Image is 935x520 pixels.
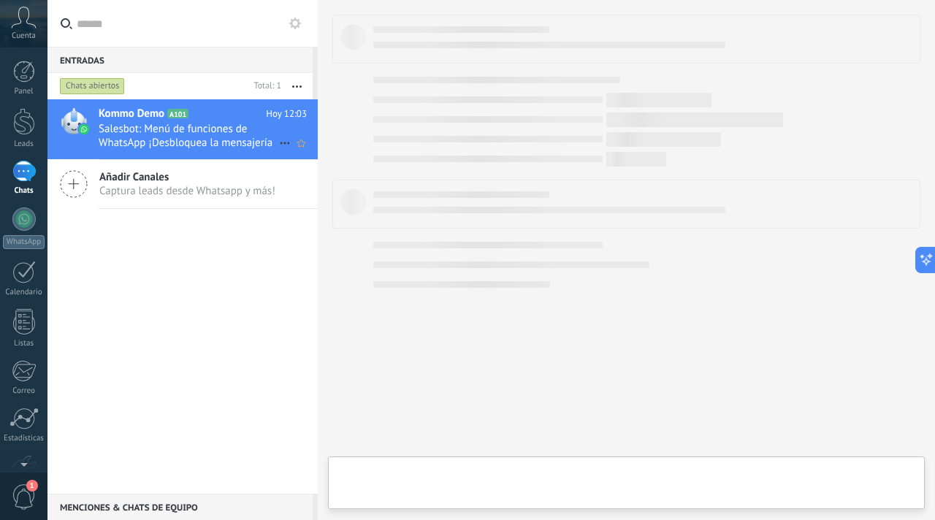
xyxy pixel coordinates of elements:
div: Chats [3,186,45,196]
span: Añadir Canales [99,170,275,184]
span: Salesbot: Menú de funciones de WhatsApp ¡Desbloquea la mensajería mejorada en WhatsApp! Haz clic ... [99,122,279,150]
button: Más [281,73,313,99]
div: Leads [3,139,45,149]
div: Estadísticas [3,434,45,443]
div: Correo [3,386,45,396]
a: Kommo Demo A101 Hoy 12:03 Salesbot: Menú de funciones de WhatsApp ¡Desbloquea la mensajería mejor... [47,99,318,159]
div: Calendario [3,288,45,297]
div: Entradas [47,47,313,73]
div: Chats abiertos [60,77,125,95]
img: waba.svg [79,124,89,134]
span: Cuenta [12,31,36,41]
span: 1 [26,480,38,492]
span: A101 [167,109,188,118]
span: Captura leads desde Whatsapp y más! [99,184,275,198]
div: Total: 1 [248,79,281,93]
span: Hoy 12:03 [266,107,307,121]
div: Listas [3,339,45,348]
div: WhatsApp [3,235,45,249]
span: Kommo Demo [99,107,164,121]
div: Menciones & Chats de equipo [47,494,313,520]
div: Panel [3,87,45,96]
